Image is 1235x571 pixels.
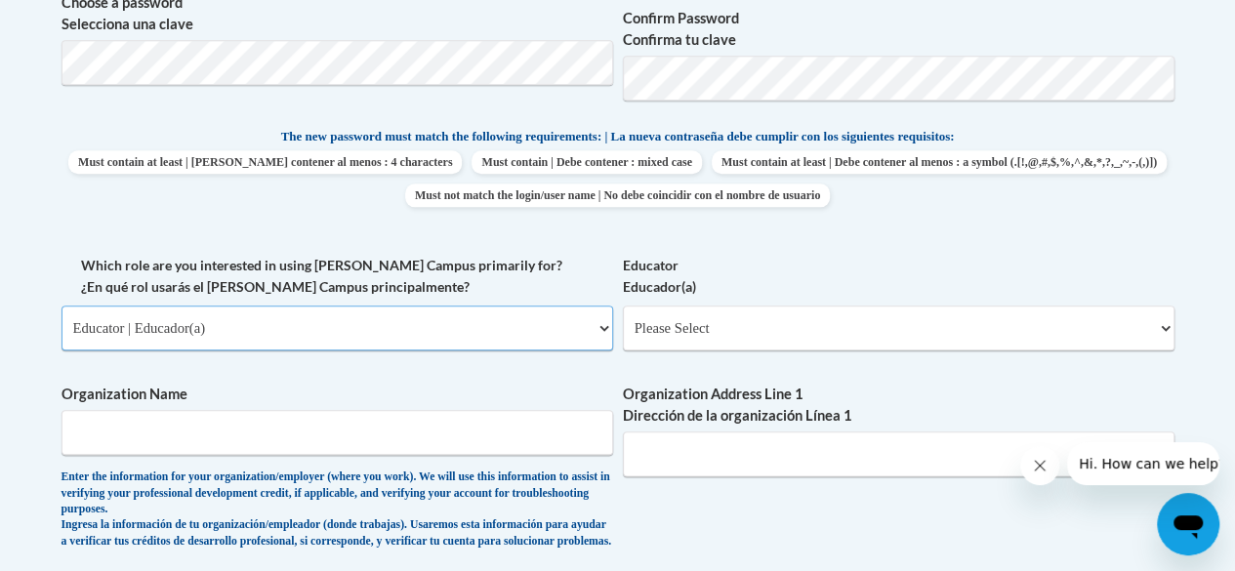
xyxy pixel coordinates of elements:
input: Metadata input [623,431,1174,476]
label: Organization Address Line 1 Dirección de la organización Línea 1 [623,384,1174,427]
label: Confirm Password Confirma tu clave [623,8,1174,51]
span: Must contain at least | Debe contener al menos : a symbol (.[!,@,#,$,%,^,&,*,?,_,~,-,(,)]) [712,150,1167,174]
iframe: Message from company [1067,442,1219,485]
label: Educator Educador(a) [623,255,1174,298]
span: Must contain | Debe contener : mixed case [472,150,701,174]
iframe: Close message [1020,446,1059,485]
span: Must contain at least | [PERSON_NAME] contener al menos : 4 characters [68,150,462,174]
label: Which role are you interested in using [PERSON_NAME] Campus primarily for? ¿En qué rol usarás el ... [62,255,613,298]
span: Must not match the login/user name | No debe coincidir con el nombre de usuario [405,184,830,207]
iframe: Button to launch messaging window [1157,493,1219,555]
span: Hi. How can we help? [12,14,158,29]
input: Metadata input [62,410,613,455]
label: Organization Name [62,384,613,405]
span: The new password must match the following requirements: | La nueva contraseña debe cumplir con lo... [281,128,955,145]
div: Enter the information for your organization/employer (where you work). We will use this informati... [62,469,613,550]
